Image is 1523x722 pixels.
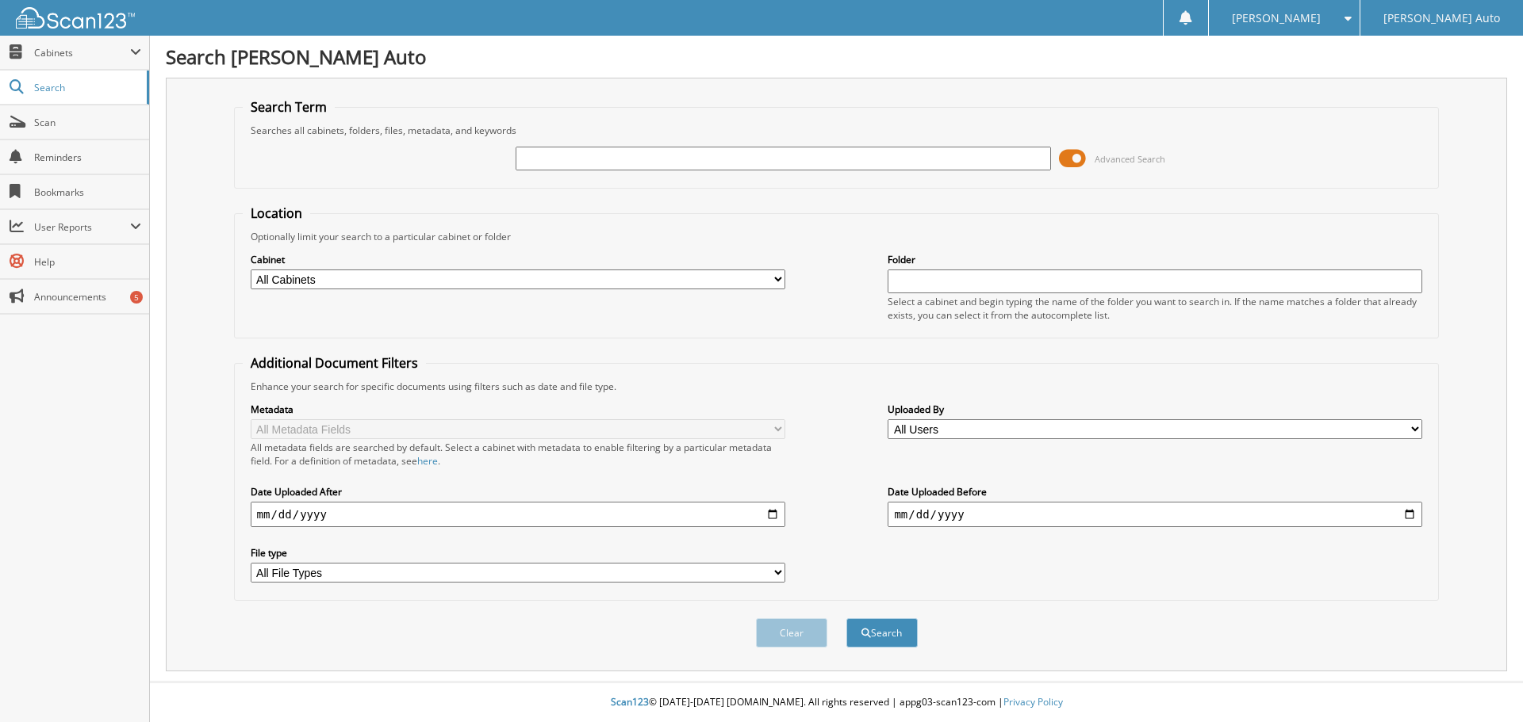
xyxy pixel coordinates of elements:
div: Select a cabinet and begin typing the name of the folder you want to search in. If the name match... [888,295,1422,322]
span: Help [34,255,141,269]
legend: Search Term [243,98,335,116]
span: Search [34,81,139,94]
div: Optionally limit your search to a particular cabinet or folder [243,230,1431,243]
span: Announcements [34,290,141,304]
label: Folder [888,253,1422,266]
label: Uploaded By [888,403,1422,416]
legend: Location [243,204,310,222]
div: Searches all cabinets, folders, files, metadata, and keywords [243,124,1431,137]
label: Cabinet [251,253,785,266]
div: All metadata fields are searched by default. Select a cabinet with metadata to enable filtering b... [251,441,785,468]
div: Enhance your search for specific documents using filters such as date and file type. [243,380,1431,393]
span: User Reports [34,220,130,234]
div: © [DATE]-[DATE] [DOMAIN_NAME]. All rights reserved | appg03-scan123-com | [150,683,1523,722]
label: Date Uploaded After [251,485,785,499]
span: Scan123 [611,695,649,709]
h1: Search [PERSON_NAME] Auto [166,44,1507,70]
button: Search [846,618,918,648]
a: here [417,454,438,468]
span: Scan [34,116,141,129]
span: [PERSON_NAME] Auto [1383,13,1500,23]
input: start [251,502,785,527]
a: Privacy Policy [1003,695,1063,709]
div: 5 [130,291,143,304]
label: Metadata [251,403,785,416]
span: Reminders [34,151,141,164]
input: end [888,502,1422,527]
span: Bookmarks [34,185,141,199]
legend: Additional Document Filters [243,354,426,372]
span: Advanced Search [1095,153,1165,165]
button: Clear [756,618,827,648]
img: scan123-logo-white.svg [16,7,135,29]
span: Cabinets [34,46,130,59]
label: File type [251,546,785,560]
label: Date Uploaded Before [888,485,1422,499]
span: [PERSON_NAME] [1232,13,1321,23]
